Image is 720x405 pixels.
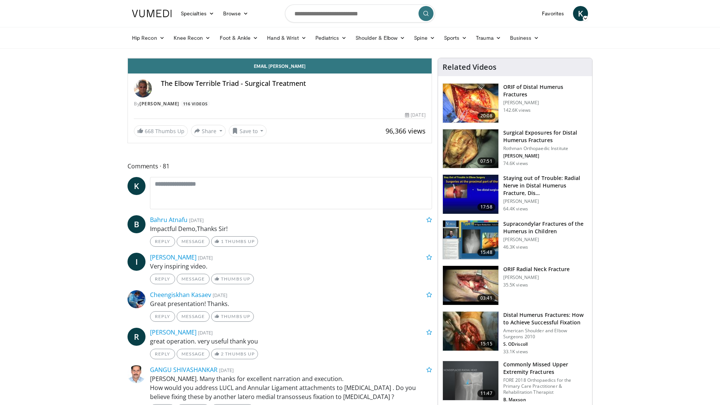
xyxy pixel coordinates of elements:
a: 2 Thumbs Up [211,349,258,359]
img: orif-sanch_3.png.150x105_q85_crop-smart_upscale.jpg [443,84,498,123]
img: VuMedi Logo [132,10,172,17]
p: Impactful Demo,Thanks Sir! [150,224,432,233]
a: Message [177,349,210,359]
p: 64.4K views [503,206,528,212]
span: 03:41 [477,294,495,302]
video-js: Video Player [128,58,432,58]
button: Share [191,125,226,137]
a: 07:51 Surgical Exposures for Distal Humerus Fractures Rothman Orthopaedic Institute [PERSON_NAME]... [442,129,588,169]
img: Q2xRg7exoPLTwO8X4xMDoxOjB1O8AjAz_1.150x105_q85_crop-smart_upscale.jpg [443,175,498,214]
a: Reply [150,236,175,247]
a: Shoulder & Elbow [351,30,409,45]
span: 2 [221,351,224,357]
a: 1 Thumbs Up [211,236,258,247]
p: S. ODriscoll [503,341,588,347]
p: [PERSON_NAME] [503,274,570,280]
p: American Shoulder and Elbow Surgeons 2010 [503,328,588,340]
p: 74.6K views [503,160,528,166]
input: Search topics, interventions [285,4,435,22]
img: Avatar [127,290,145,308]
small: [DATE] [219,367,234,373]
h3: Distal Humerus Fractures: How to Achieve Successful Fixation [503,311,588,326]
a: Hand & Wrist [262,30,311,45]
p: great operation. very useful thank you [150,337,432,346]
span: 1 [221,238,224,244]
a: Business [505,30,544,45]
a: B [127,215,145,233]
span: 668 [145,127,154,135]
img: Picture_3_8_2.png.150x105_q85_crop-smart_upscale.jpg [443,266,498,305]
a: I [127,253,145,271]
small: [DATE] [189,217,204,223]
a: K [573,6,588,21]
div: [DATE] [405,112,425,118]
h3: Commonly Missed Upper Extremity Fractures [503,361,588,376]
h3: Surgical Exposures for Distal Humerus Fractures [503,129,588,144]
img: 70322_0000_3.png.150x105_q85_crop-smart_upscale.jpg [443,129,498,168]
a: 668 Thumbs Up [134,125,188,137]
a: 20:08 ORIF of Distal Humerus Fractures [PERSON_NAME] 142.6K views [442,83,588,123]
a: 116 Videos [180,100,210,107]
a: Message [177,311,210,322]
a: 15:48 Supracondylar Fractures of the Humerus in Children [PERSON_NAME] 46.3K views [442,220,588,260]
a: Sports [439,30,472,45]
small: [DATE] [213,292,227,298]
span: R [127,328,145,346]
a: 15:15 Distal Humerus Fractures: How to Achieve Successful Fixation American Shoulder and Elbow Su... [442,311,588,355]
button: Save to [229,125,267,137]
small: [DATE] [198,329,213,336]
a: Bahru Atnafu [150,216,187,224]
a: [PERSON_NAME] [150,253,196,261]
p: Rothman Orthopaedic Institute [503,145,588,151]
a: Email [PERSON_NAME] [128,58,432,73]
h3: ORIF of Distal Humerus Fractures [503,83,588,98]
h3: Staying out of Trouble: Radial Nerve in Distal Humerus Fracture, Dis… [503,174,588,197]
p: 33.1K views [503,349,528,355]
span: Comments 81 [127,161,432,171]
a: Browse [219,6,253,21]
a: Hip Recon [127,30,169,45]
a: Cheengiskhan Kasaev [150,291,211,299]
a: Specialties [176,6,219,21]
h3: ORIF Radial Neck Fracture [503,265,570,273]
span: 07:51 [477,157,495,165]
a: Thumbs Up [211,311,253,322]
a: Spine [409,30,439,45]
a: Foot & Ankle [215,30,263,45]
p: 142.6K views [503,107,531,113]
h3: Supracondylar Fractures of the Humerus in Children [503,220,588,235]
a: Reply [150,311,175,322]
p: FORE 2018 Orthopaedics for the Primary Care Practitioner & Rehabilitation Therapist [503,377,588,395]
p: [PERSON_NAME] [503,153,588,159]
a: Reply [150,349,175,359]
span: 20:08 [477,112,495,120]
img: Avatar [134,79,152,97]
a: Pediatrics [311,30,351,45]
a: [PERSON_NAME] [150,328,196,336]
a: Trauma [471,30,505,45]
span: K [127,177,145,195]
a: Thumbs Up [211,274,253,284]
img: Avatar [127,365,145,383]
a: [PERSON_NAME] [139,100,179,107]
p: 46.3K views [503,244,528,250]
div: By [134,100,426,107]
img: shawn_1.png.150x105_q85_crop-smart_upscale.jpg [443,312,498,351]
a: GANGU SHIVASHANKAR [150,366,217,374]
h4: The Elbow Terrible Triad - Surgical Treatment [161,79,426,88]
a: Favorites [537,6,568,21]
a: 03:41 ORIF Radial Neck Fracture [PERSON_NAME] 35.5K views [442,265,588,305]
p: [PERSON_NAME] [503,100,588,106]
a: Message [177,236,210,247]
img: b2c65235-e098-4cd2-ab0f-914df5e3e270.150x105_q85_crop-smart_upscale.jpg [443,361,498,400]
p: Great presentation! Thanks. [150,299,432,308]
small: [DATE] [198,254,213,261]
span: 96,366 views [385,126,426,135]
p: [PERSON_NAME]. Many thanks for excellent narration and execution. How would you address LUCL and ... [150,374,432,401]
a: Message [177,274,210,284]
span: 15:48 [477,249,495,256]
p: 35.5K views [503,282,528,288]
